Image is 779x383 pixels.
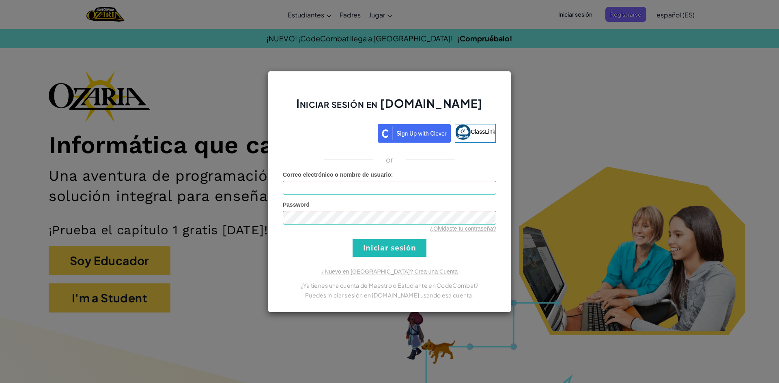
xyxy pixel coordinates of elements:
[283,290,496,300] p: Puedes iniciar sesión en [DOMAIN_NAME] usando esa cuenta.
[386,155,394,165] p: or
[283,96,496,119] h2: Iniciar sesión en [DOMAIN_NAME]
[283,280,496,290] p: ¿Ya tienes una cuenta de Maestro o Estudiante en CodeCombat?
[279,123,378,141] iframe: Botón Iniciar sesión con Google
[471,128,495,135] span: ClassLink
[430,225,496,232] a: ¿Olvidaste tu contraseña?
[283,201,310,208] span: Password
[283,171,393,179] label: :
[321,268,458,275] a: ¿Nuevo en [GEOGRAPHIC_DATA]? Crea una Cuenta
[283,171,391,178] span: Correo electrónico o nombre de usuario
[378,124,451,143] img: clever_sso_button@2x.png
[353,239,426,257] input: Iniciar sesión
[455,124,471,140] img: classlink-logo-small.png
